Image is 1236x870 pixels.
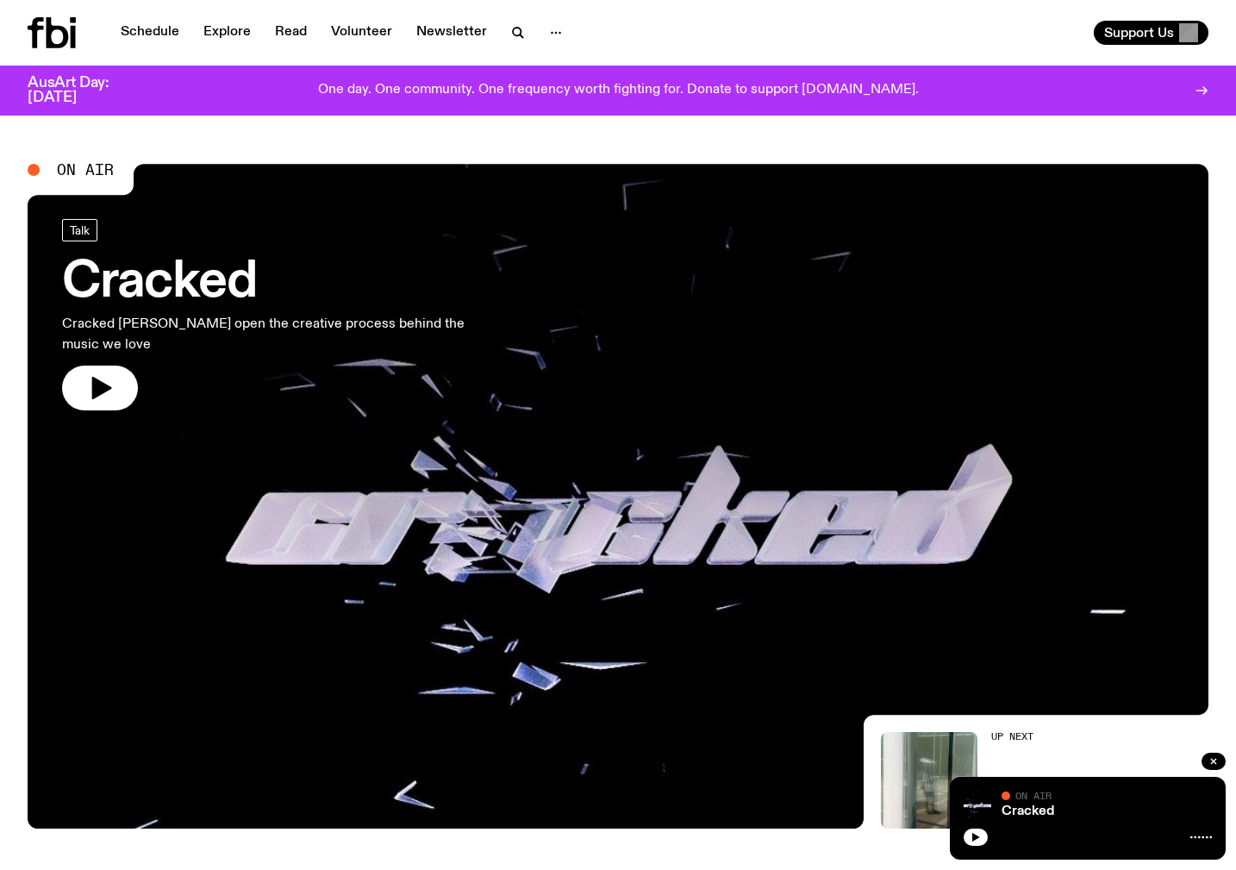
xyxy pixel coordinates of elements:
[57,162,114,178] span: On Air
[1104,25,1174,41] span: Support Us
[1002,804,1054,818] a: Cracked
[62,219,97,241] a: Talk
[193,21,261,45] a: Explore
[265,21,317,45] a: Read
[964,791,991,818] img: Logo for Podcast Cracked. Black background, with white writing, with glass smashing graphics
[318,83,919,98] p: One day. One community. One frequency worth fighting for. Donate to support [DOMAIN_NAME].
[62,219,503,410] a: CrackedCracked [PERSON_NAME] open the creative process behind the music we love
[1094,21,1208,45] button: Support Us
[406,21,497,45] a: Newsletter
[28,76,138,105] h3: AusArt Day: [DATE]
[62,259,503,307] h3: Cracked
[321,21,403,45] a: Volunteer
[110,21,190,45] a: Schedule
[1015,790,1052,801] span: On Air
[62,314,503,355] p: Cracked [PERSON_NAME] open the creative process behind the music we love
[28,164,1208,829] a: Logo for Podcast Cracked. Black background, with white writing, with glass smashing graphics
[70,223,90,236] span: Talk
[991,732,1204,742] h2: Up Next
